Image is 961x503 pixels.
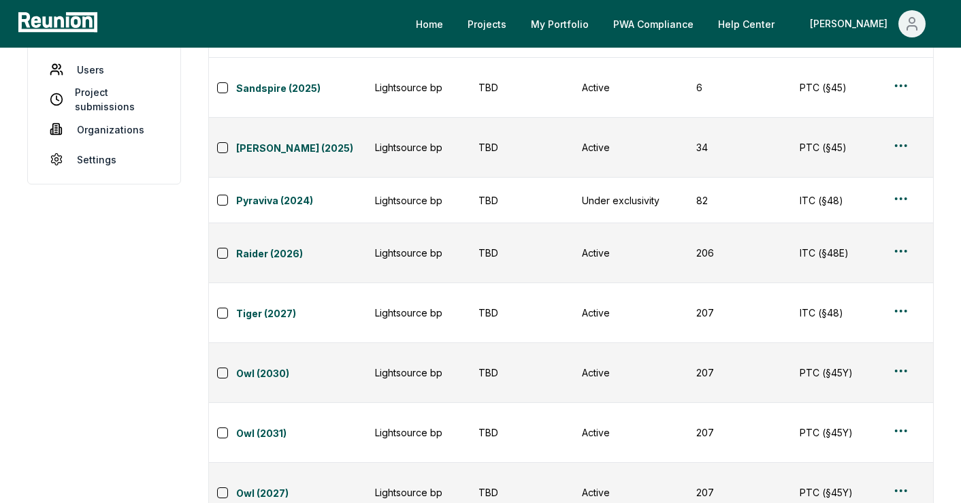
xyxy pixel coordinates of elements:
[405,10,947,37] nav: Main
[582,425,680,440] div: Active
[810,10,893,37] div: [PERSON_NAME]
[478,306,566,320] div: TBD
[478,485,566,500] div: TBD
[236,138,367,157] button: [PERSON_NAME] (2025)
[582,80,680,95] div: Active
[696,80,783,95] div: 6
[375,425,462,440] div: Lightsource bp
[236,191,367,210] button: Pyraviva (2024)
[478,140,566,155] div: TBD
[236,426,367,442] a: Owl (2031)
[478,246,566,260] div: TBD
[375,140,462,155] div: Lightsource bp
[520,10,600,37] a: My Portfolio
[800,140,887,155] div: PTC (§45)
[800,246,887,260] div: ITC (§48E)
[800,80,887,95] div: PTC (§45)
[696,485,783,500] div: 207
[236,486,367,502] a: Owl (2027)
[236,246,367,263] a: Raider (2026)
[799,10,936,37] button: [PERSON_NAME]
[236,78,367,97] button: Sandspire (2025)
[696,140,783,155] div: 34
[39,146,169,173] a: Settings
[800,193,887,208] div: ITC (§48)
[236,366,367,383] a: Owl (2030)
[478,366,566,380] div: TBD
[800,485,887,500] div: PTC (§45Y)
[696,425,783,440] div: 207
[582,485,680,500] div: Active
[800,306,887,320] div: ITC (§48)
[696,193,783,208] div: 82
[582,140,680,155] div: Active
[375,306,462,320] div: Lightsource bp
[39,116,169,143] a: Organizations
[236,306,367,323] a: Tiger (2027)
[582,366,680,380] div: Active
[375,485,462,500] div: Lightsource bp
[375,193,462,208] div: Lightsource bp
[236,423,367,442] button: Owl (2031)
[236,244,367,263] button: Raider (2026)
[582,246,680,260] div: Active
[375,80,462,95] div: Lightsource bp
[696,306,783,320] div: 207
[582,306,680,320] div: Active
[582,193,680,208] div: Under exclusivity
[800,366,887,380] div: PTC (§45Y)
[236,141,367,157] a: [PERSON_NAME] (2025)
[236,483,367,502] button: Owl (2027)
[236,81,367,97] a: Sandspire (2025)
[696,246,783,260] div: 206
[375,246,462,260] div: Lightsource bp
[405,10,454,37] a: Home
[236,304,367,323] button: Tiger (2027)
[39,56,169,83] a: Users
[478,193,566,208] div: TBD
[236,193,367,210] a: Pyraviva (2024)
[236,363,367,383] button: Owl (2030)
[707,10,785,37] a: Help Center
[696,366,783,380] div: 207
[375,366,462,380] div: Lightsource bp
[478,425,566,440] div: TBD
[602,10,704,37] a: PWA Compliance
[457,10,517,37] a: Projects
[39,86,169,113] a: Project submissions
[478,80,566,95] div: TBD
[800,425,887,440] div: PTC (§45Y)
